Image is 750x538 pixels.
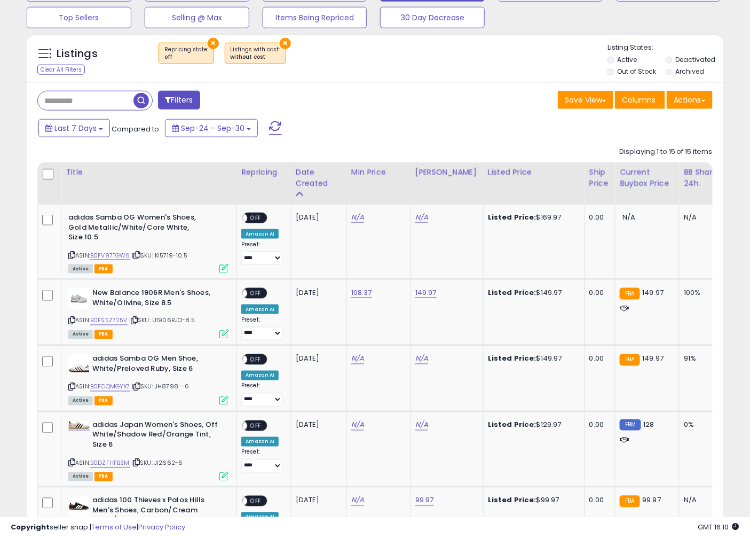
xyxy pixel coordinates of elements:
button: × [208,38,219,49]
div: 0.00 [589,496,607,505]
div: ASIN: [68,354,228,404]
div: Date Created [296,167,342,189]
div: 0.00 [589,288,607,298]
button: Top Sellers [27,7,131,28]
span: 149.97 [643,354,664,364]
span: OFF [247,355,264,364]
span: All listings currently available for purchase on Amazon [68,264,93,274]
div: without cost [231,53,280,61]
p: Listing States: [607,43,723,53]
div: ASIN: [68,213,228,272]
b: adidas Japan Women's Shoes, Off White/Shadow Red/Orange Tint, Size 6 [92,420,222,453]
div: 0.00 [589,420,607,430]
button: × [280,38,291,49]
small: FBM [620,419,641,431]
span: Repricing state : [164,45,208,61]
div: Preset: [241,383,283,407]
span: Last 7 Days [54,123,97,134]
span: FBA [94,330,113,339]
label: Archived [676,67,705,76]
button: 30 Day Decrease [380,7,485,28]
div: [DATE] [296,496,338,505]
div: 91% [684,354,719,364]
span: FBA [94,472,113,481]
label: Deactivated [676,55,716,64]
div: [DATE] [296,420,338,430]
img: 41UUU4j30XL._SL40_.jpg [68,421,90,430]
b: New Balance 1906R Men's Shoes, White/Olivine, Size 8.5 [92,288,222,310]
label: Out of Stock [618,67,657,76]
img: 31BoNCCY4bL._SL40_.jpg [68,496,90,517]
a: N/A [415,354,428,364]
span: | SKU: KI5719-10.5 [132,251,187,260]
b: adidas Samba OG Women's Shoes, Gold Metallic/White/Core White, Size 10.5 [68,213,198,245]
div: Min Price [351,167,406,178]
div: Amazon AI [241,437,279,447]
span: OFF [247,497,264,506]
div: $149.97 [488,288,577,298]
div: 0% [684,420,719,430]
div: Title [66,167,232,178]
span: Columns [622,95,656,105]
div: Repricing [241,167,287,178]
a: N/A [415,420,428,431]
span: Listings with cost : [231,45,280,61]
a: N/A [351,495,364,506]
a: N/A [351,420,364,431]
a: Terms of Use [91,522,137,532]
span: Compared to: [112,124,161,134]
div: seller snap | | [11,523,185,533]
a: 149.97 [415,287,437,298]
button: Actions [667,91,713,109]
span: OFF [247,421,264,430]
div: Amazon AI [241,229,279,239]
div: [DATE] [296,354,338,364]
b: Listed Price: [488,287,536,298]
b: Listed Price: [488,420,536,430]
span: 128 [644,420,654,430]
a: N/A [351,354,364,364]
a: B0DZFHFB3M [90,459,130,468]
span: | SKU: JH8798--6 [132,383,190,391]
span: N/A [622,212,635,222]
b: adidas 100 Thieves x Palos Hills Men's Shoes, Carbon/Cream White/Collegiate Orange, Size 10 [92,496,222,528]
a: 99.97 [415,495,434,506]
div: 0.00 [589,213,607,222]
button: Filters [158,91,200,110]
div: Amazon AI [241,305,279,314]
small: FBA [620,496,640,508]
div: Amazon AI [241,371,279,380]
a: N/A [351,212,364,223]
span: All listings currently available for purchase on Amazon [68,330,93,339]
div: $149.97 [488,354,577,364]
span: All listings currently available for purchase on Amazon [68,396,93,406]
a: B0FSSZ725V [90,316,128,325]
button: Items Being Repriced [263,7,367,28]
strong: Copyright [11,522,50,532]
button: Last 7 Days [38,119,110,137]
div: $99.97 [488,496,577,505]
span: FBA [94,396,113,406]
a: B0FCQMGYX7 [90,383,130,392]
div: Displaying 1 to 15 of 15 items [619,147,713,157]
div: 0.00 [589,354,607,364]
span: OFF [247,214,264,223]
div: [DATE] [296,213,338,222]
a: 108.37 [351,287,372,298]
h5: Listings [57,46,98,61]
span: 2025-10-8 16:10 GMT [698,522,739,532]
img: 41J5bc2EVpL._SL40_.jpg [68,288,90,309]
div: Clear All Filters [37,65,85,75]
a: Privacy Policy [138,522,185,532]
div: ASIN: [68,420,228,480]
small: FBA [620,354,640,366]
div: Preset: [241,241,283,265]
label: Active [618,55,637,64]
span: OFF [247,289,264,298]
a: B0FV97TGW6 [90,251,130,260]
span: Sep-24 - Sep-30 [181,123,244,134]
div: Preset: [241,449,283,473]
span: 149.97 [643,287,664,298]
div: BB Share 24h. [684,167,723,189]
div: N/A [684,496,719,505]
